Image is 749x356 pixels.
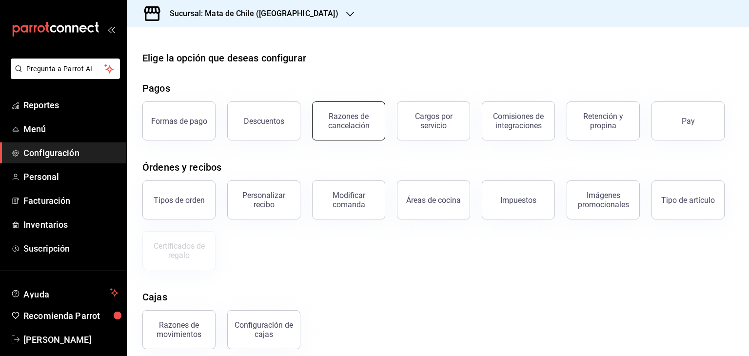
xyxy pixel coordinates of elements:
[397,101,470,140] button: Cargos por servicio
[23,333,118,346] span: [PERSON_NAME]
[573,112,633,130] div: Retención y propina
[244,117,284,126] div: Descuentos
[488,112,549,130] div: Comisiones de integraciones
[154,196,205,205] div: Tipos de orden
[26,64,105,74] span: Pregunta a Parrot AI
[482,180,555,219] button: Impuestos
[142,231,216,270] button: Certificados de regalo
[234,191,294,209] div: Personalizar recibo
[661,196,715,205] div: Tipo de artículo
[11,59,120,79] button: Pregunta a Parrot AI
[142,180,216,219] button: Tipos de orden
[23,218,118,231] span: Inventarios
[162,8,338,20] h3: Sucursal: Mata de Chile ([GEOGRAPHIC_DATA])
[312,180,385,219] button: Modificar comanda
[23,287,106,298] span: Ayuda
[7,71,120,81] a: Pregunta a Parrot AI
[227,101,300,140] button: Descuentos
[312,101,385,140] button: Razones de cancelación
[234,320,294,339] div: Configuración de cajas
[142,51,306,65] div: Elige la opción que deseas configurar
[23,194,118,207] span: Facturación
[403,112,464,130] div: Cargos por servicio
[142,310,216,349] button: Razones de movimientos
[567,101,640,140] button: Retención y propina
[651,180,725,219] button: Tipo de artículo
[406,196,461,205] div: Áreas de cocina
[149,241,209,260] div: Certificados de regalo
[682,117,695,126] div: Pay
[151,117,207,126] div: Formas de pago
[397,180,470,219] button: Áreas de cocina
[23,122,118,136] span: Menú
[142,160,221,175] div: Órdenes y recibos
[142,101,216,140] button: Formas de pago
[23,242,118,255] span: Suscripción
[500,196,536,205] div: Impuestos
[107,25,115,33] button: open_drawer_menu
[227,310,300,349] button: Configuración de cajas
[482,101,555,140] button: Comisiones de integraciones
[142,81,170,96] div: Pagos
[23,309,118,322] span: Recomienda Parrot
[651,101,725,140] button: Pay
[227,180,300,219] button: Personalizar recibo
[23,146,118,159] span: Configuración
[23,99,118,112] span: Reportes
[567,180,640,219] button: Imágenes promocionales
[318,112,379,130] div: Razones de cancelación
[318,191,379,209] div: Modificar comanda
[23,170,118,183] span: Personal
[142,290,167,304] div: Cajas
[573,191,633,209] div: Imágenes promocionales
[149,320,209,339] div: Razones de movimientos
